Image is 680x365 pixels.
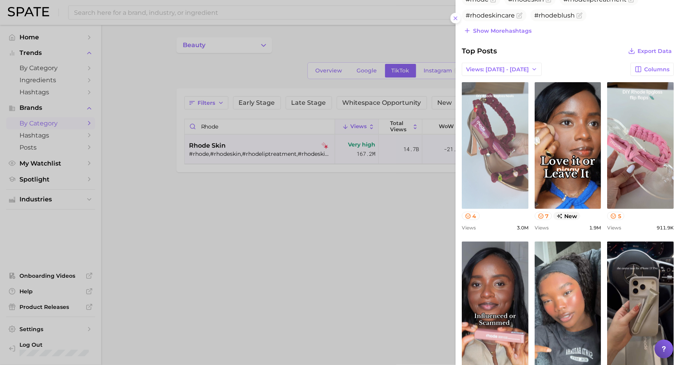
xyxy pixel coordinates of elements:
[534,12,575,19] span: #rhodeblush
[631,63,674,76] button: Columns
[657,225,674,231] span: 911.9k
[462,225,476,231] span: Views
[535,225,549,231] span: Views
[607,225,621,231] span: Views
[589,225,601,231] span: 1.9m
[462,25,533,36] button: Show morehashtags
[607,212,624,220] button: 5
[576,12,583,19] button: Flag as miscategorized or irrelevant
[466,66,529,73] span: Views: [DATE] - [DATE]
[462,46,497,56] span: Top Posts
[462,212,480,220] button: 4
[626,46,674,56] button: Export Data
[473,28,532,34] span: Show more hashtags
[638,48,672,55] span: Export Data
[517,225,528,231] span: 3.0m
[462,63,542,76] button: Views: [DATE] - [DATE]
[553,212,580,220] span: new
[644,66,669,73] span: Columns
[516,12,523,19] button: Flag as miscategorized or irrelevant
[535,212,552,220] button: 7
[466,12,515,19] span: #rhodeskincare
